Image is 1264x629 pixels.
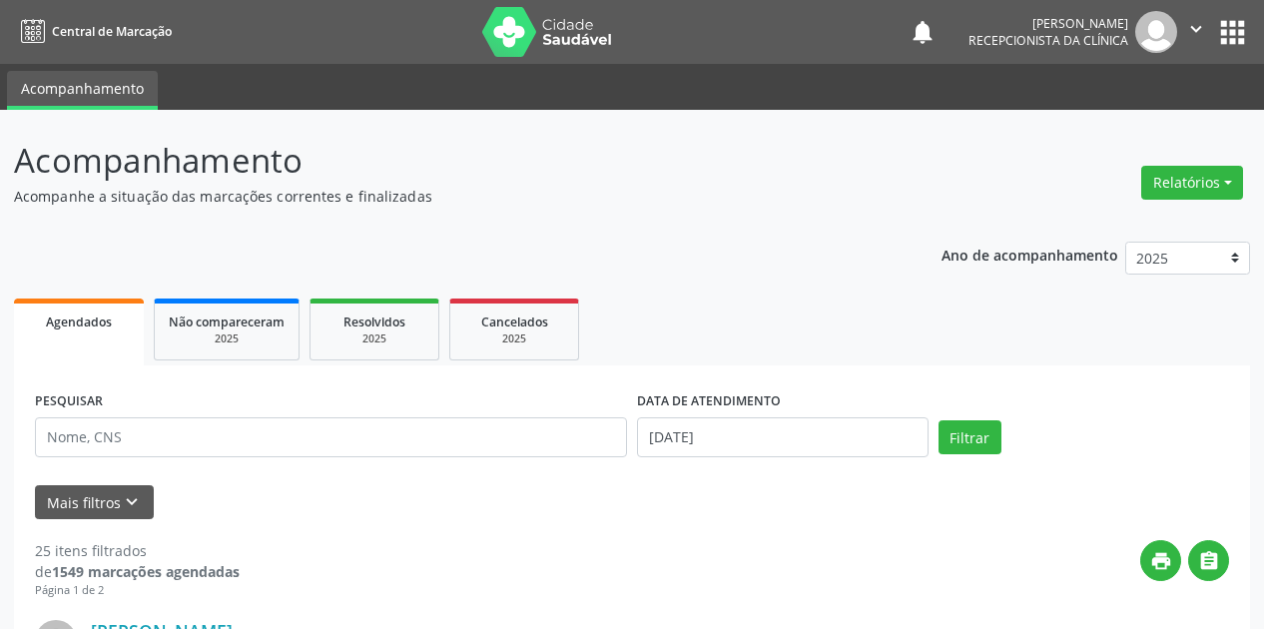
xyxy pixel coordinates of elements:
label: DATA DE ATENDIMENTO [637,386,781,417]
button: notifications [909,18,937,46]
p: Acompanhe a situação das marcações correntes e finalizadas [14,186,880,207]
span: Agendados [46,314,112,330]
div: 2025 [169,331,285,346]
strong: 1549 marcações agendadas [52,562,240,581]
span: Não compareceram [169,314,285,330]
p: Ano de acompanhamento [942,242,1118,267]
div: 2025 [464,331,564,346]
div: Página 1 de 2 [35,582,240,599]
div: 2025 [324,331,424,346]
button: Filtrar [939,420,1001,454]
span: Central de Marcação [52,23,172,40]
img: img [1135,11,1177,53]
i:  [1198,550,1220,572]
button: print [1140,540,1181,581]
a: Central de Marcação [14,15,172,48]
button: Relatórios [1141,166,1243,200]
span: Cancelados [481,314,548,330]
i:  [1185,18,1207,40]
button: apps [1215,15,1250,50]
input: Selecione um intervalo [637,417,929,457]
button: Mais filtroskeyboard_arrow_down [35,485,154,520]
p: Acompanhamento [14,136,880,186]
button:  [1177,11,1215,53]
label: PESQUISAR [35,386,103,417]
i: print [1150,550,1172,572]
a: Acompanhamento [7,71,158,110]
div: 25 itens filtrados [35,540,240,561]
i: keyboard_arrow_down [121,491,143,513]
input: Nome, CNS [35,417,627,457]
button:  [1188,540,1229,581]
div: [PERSON_NAME] [968,15,1128,32]
div: de [35,561,240,582]
span: Resolvidos [343,314,405,330]
span: Recepcionista da clínica [968,32,1128,49]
